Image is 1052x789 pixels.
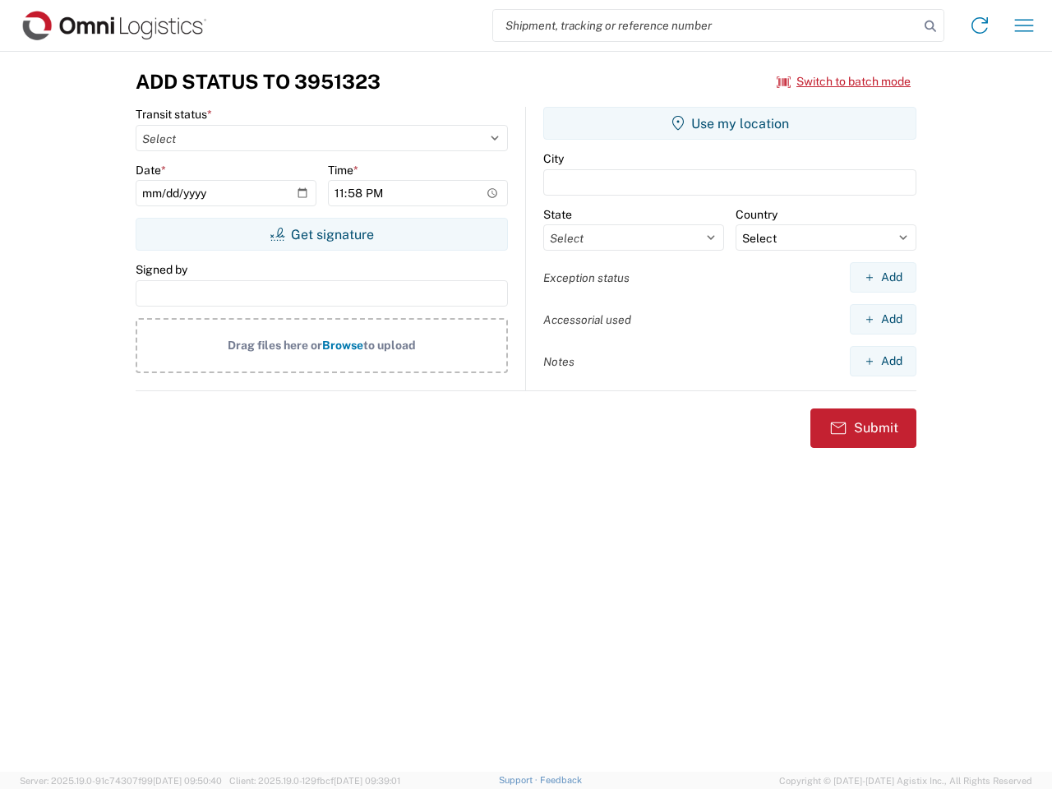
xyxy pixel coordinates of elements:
[543,270,630,285] label: Exception status
[493,10,919,41] input: Shipment, tracking or reference number
[543,151,564,166] label: City
[229,776,400,786] span: Client: 2025.19.0-129fbcf
[850,262,916,293] button: Add
[136,70,381,94] h3: Add Status to 3951323
[543,107,916,140] button: Use my location
[777,68,911,95] button: Switch to batch mode
[20,776,222,786] span: Server: 2025.19.0-91c74307f99
[334,776,400,786] span: [DATE] 09:39:01
[136,262,187,277] label: Signed by
[736,207,777,222] label: Country
[228,339,322,352] span: Drag files here or
[328,163,358,178] label: Time
[779,773,1032,788] span: Copyright © [DATE]-[DATE] Agistix Inc., All Rights Reserved
[540,775,582,785] a: Feedback
[322,339,363,352] span: Browse
[136,107,212,122] label: Transit status
[136,163,166,178] label: Date
[363,339,416,352] span: to upload
[153,776,222,786] span: [DATE] 09:50:40
[543,207,572,222] label: State
[850,304,916,335] button: Add
[136,218,508,251] button: Get signature
[543,312,631,327] label: Accessorial used
[543,354,574,369] label: Notes
[810,408,916,448] button: Submit
[850,346,916,376] button: Add
[499,775,540,785] a: Support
